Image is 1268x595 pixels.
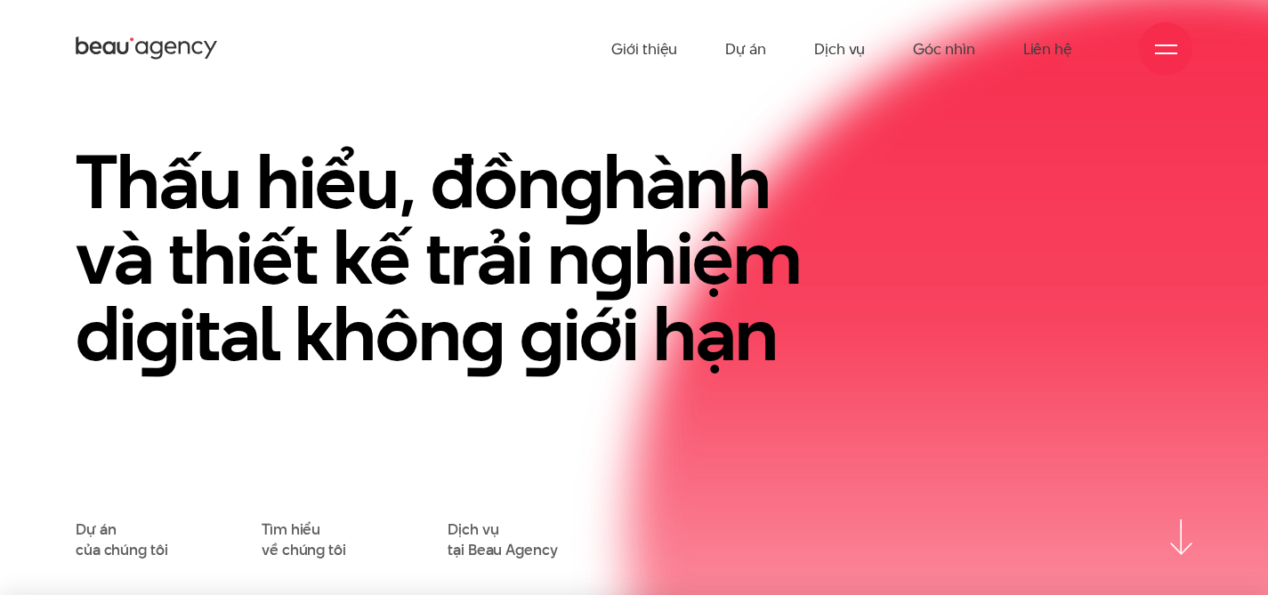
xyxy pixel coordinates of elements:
en: g [135,282,179,386]
a: Tìm hiểuvề chúng tôi [262,519,346,559]
a: Dự áncủa chúng tôi [76,519,167,559]
a: Dịch vụtại Beau Agency [448,519,557,559]
en: g [560,130,603,234]
h1: Thấu hiểu, đồn hành và thiết kế trải n hiệm di ital khôn iới hạn [76,144,812,373]
en: g [461,282,505,386]
en: g [520,282,563,386]
en: g [590,205,634,310]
